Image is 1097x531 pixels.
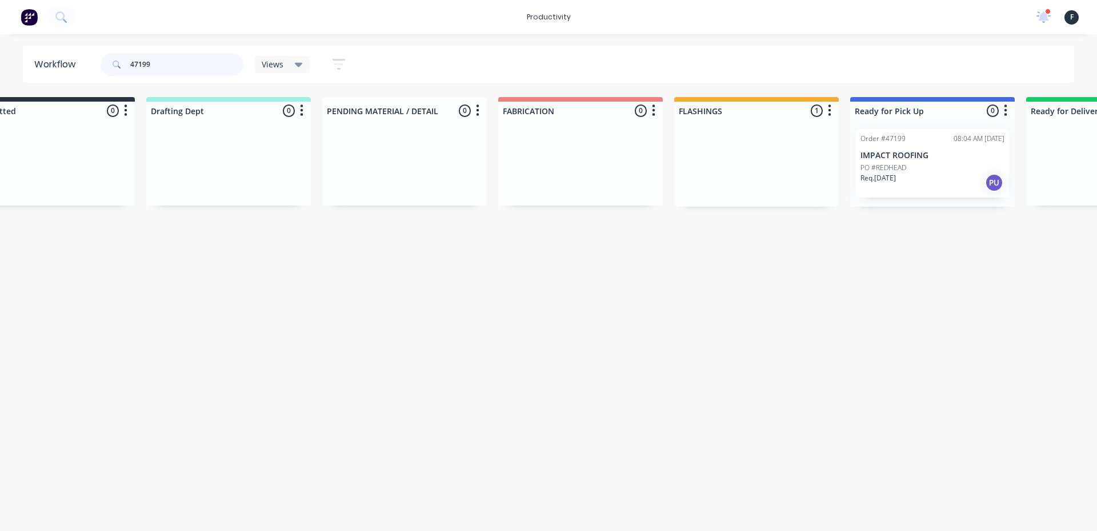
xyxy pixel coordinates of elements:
span: F [1070,12,1074,22]
img: Factory [21,9,38,26]
span: Views [262,58,283,70]
input: Search for orders... [130,53,243,76]
div: productivity [521,9,576,26]
div: Workflow [34,58,81,71]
